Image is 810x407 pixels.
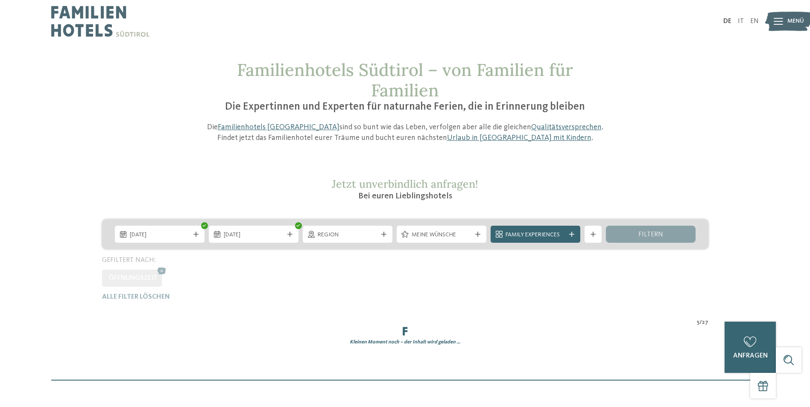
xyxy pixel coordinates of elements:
[318,231,377,239] span: Region
[447,134,591,142] a: Urlaub in [GEOGRAPHIC_DATA] mit Kindern
[202,122,608,143] p: Die sind so bunt wie das Leben, verfolgen aber alle die gleichen . Findet jetzt das Familienhotel...
[224,231,284,239] span: [DATE]
[733,352,768,359] span: anfragen
[697,318,699,327] span: 5
[702,318,708,327] span: 27
[225,102,585,112] span: Die Expertinnen und Experten für naturnahe Ferien, die in Erinnerung bleiben
[750,18,759,25] a: EN
[738,18,744,25] a: IT
[237,59,573,101] span: Familienhotels Südtirol – von Familien für Familien
[723,18,731,25] a: DE
[332,177,478,191] span: Jetzt unverbindlich anfragen!
[506,231,565,239] span: Family Experiences
[699,318,702,327] span: /
[358,192,452,201] span: Bei euren Lieblingshotels
[531,123,602,131] a: Qualitätsversprechen
[412,231,471,239] span: Meine Wünsche
[787,17,804,26] span: Menü
[725,322,776,373] a: anfragen
[218,123,339,131] a: Familienhotels [GEOGRAPHIC_DATA]
[96,339,715,346] div: Kleinen Moment noch – der Inhalt wird geladen …
[130,231,190,239] span: [DATE]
